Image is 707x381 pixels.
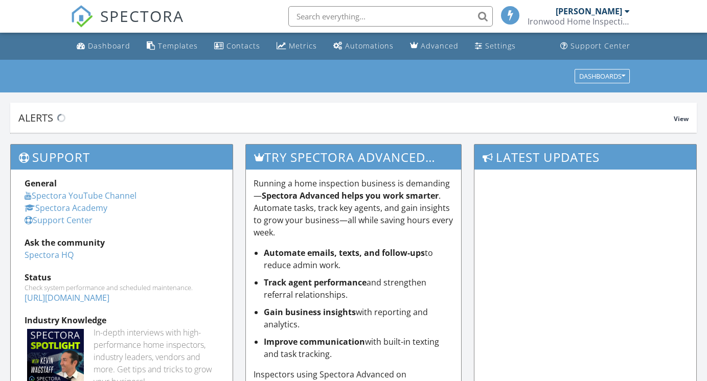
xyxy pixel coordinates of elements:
[25,292,109,303] a: [URL][DOMAIN_NAME]
[329,37,398,56] a: Automations (Basic)
[25,236,219,249] div: Ask the community
[25,271,219,283] div: Status
[71,5,93,28] img: The Best Home Inspection Software - Spectora
[421,41,459,51] div: Advanced
[25,249,74,260] a: Spectora HQ
[25,314,219,326] div: Industry Knowledge
[289,41,317,51] div: Metrics
[262,190,439,201] strong: Spectora Advanced helps you work smarter
[471,37,520,56] a: Settings
[556,37,634,56] a: Support Center
[25,190,136,201] a: Spectora YouTube Channel
[264,247,454,271] li: to reduce admin work.
[88,41,130,51] div: Dashboard
[25,178,57,189] strong: General
[210,37,264,56] a: Contacts
[25,202,107,213] a: Spectora Academy
[575,69,630,83] button: Dashboards
[556,6,622,16] div: [PERSON_NAME]
[158,41,198,51] div: Templates
[73,37,134,56] a: Dashboard
[485,41,516,51] div: Settings
[143,37,202,56] a: Templates
[474,145,696,170] h3: Latest Updates
[571,41,630,51] div: Support Center
[18,111,674,125] div: Alerts
[25,215,93,226] a: Support Center
[264,276,454,301] li: and strengthen referral relationships.
[345,41,394,51] div: Automations
[579,73,625,80] div: Dashboards
[674,114,689,123] span: View
[272,37,321,56] a: Metrics
[246,145,462,170] h3: Try spectora advanced [DATE]
[25,283,219,292] div: Check system performance and scheduled maintenance.
[11,145,233,170] h3: Support
[264,277,367,288] strong: Track agent performance
[406,37,463,56] a: Advanced
[288,6,493,27] input: Search everything...
[264,336,365,347] strong: Improve communication
[71,14,184,35] a: SPECTORA
[528,16,630,27] div: Ironwood Home Inspections
[264,306,356,318] strong: Gain business insights
[264,336,454,360] li: with built-in texting and task tracking.
[264,247,425,258] strong: Automate emails, texts, and follow-ups
[254,177,454,239] p: Running a home inspection business is demanding— . Automate tasks, track key agents, and gain ins...
[264,306,454,330] li: with reporting and analytics.
[226,41,260,51] div: Contacts
[100,5,184,27] span: SPECTORA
